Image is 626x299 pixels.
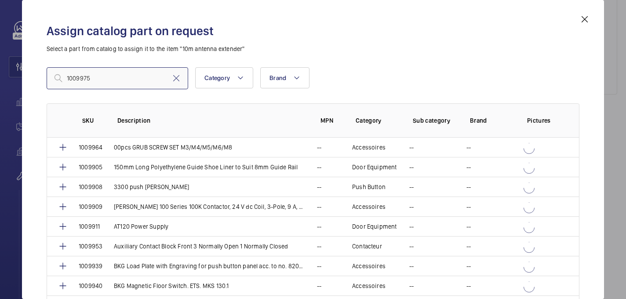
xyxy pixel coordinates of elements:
p: -- [317,143,321,152]
p: 1009905 [79,163,102,171]
p: 1009940 [79,281,102,290]
p: SKU [82,116,103,125]
p: -- [409,202,414,211]
p: 150mm Long Polyethylene Guide Shoe Liner to Suit 8mm Guide Rail [114,163,298,171]
p: -- [409,222,414,231]
p: Sub category [413,116,456,125]
span: Brand [269,74,286,81]
button: Category [195,67,253,88]
p: -- [317,242,321,251]
p: 00pcs GRUB SCREW SET M3/M4/M5/M6/M8 [114,143,232,152]
span: Category [204,74,230,81]
p: 1009908 [79,182,102,191]
p: Accessoires [352,281,386,290]
p: -- [409,262,414,270]
p: 1009953 [79,242,102,251]
p: -- [466,242,471,251]
p: Contacteur [352,242,382,251]
p: Door Equipment [352,222,397,231]
p: Select a part from catalog to assign it to the item "10m antenna extender" [47,44,579,53]
p: -- [466,202,471,211]
p: -- [466,143,471,152]
p: -- [317,281,321,290]
p: Accessoires [352,262,386,270]
p: Push Button [352,182,386,191]
p: -- [466,262,471,270]
p: 1009939 [79,262,102,270]
p: -- [409,281,414,290]
p: 1009964 [79,143,102,152]
p: -- [409,163,414,171]
p: 1009909 [79,202,102,211]
p: Category [356,116,399,125]
p: 1009911 [79,222,100,231]
p: -- [409,143,414,152]
p: -- [317,202,321,211]
p: Auxiliary Contact Block Front 3 Normally Open 1 Normally Closed [114,242,288,251]
p: Pictures [527,116,561,125]
p: -- [317,222,321,231]
p: -- [466,182,471,191]
input: Find a part [47,67,188,89]
p: -- [409,182,414,191]
p: BKG Magnetic Floor Switch. ETS. MKS 130.1 [114,281,229,290]
p: -- [466,163,471,171]
h2: Assign catalog part on request [47,23,579,39]
p: -- [317,262,321,270]
p: 3300 push [PERSON_NAME] [114,182,189,191]
p: -- [317,163,321,171]
p: -- [317,182,321,191]
p: -- [466,222,471,231]
p: [PERSON_NAME] 100 Series 100K Contactor, 24 V dc Coil, 3-Pole, 9 A, 4 kW, 3NO, 690 V ac [114,202,306,211]
p: AT120 Power Supply [114,222,168,231]
p: Door Equipment [352,163,397,171]
p: Accessoires [352,202,386,211]
p: MPN [320,116,342,125]
button: Brand [260,67,309,88]
p: -- [409,242,414,251]
p: BKG Load Plate with Engraving for push button panel acc. to no. 820638 [114,262,306,270]
p: Description [117,116,306,125]
p: Brand [470,116,513,125]
p: -- [466,281,471,290]
p: Accessoires [352,143,386,152]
